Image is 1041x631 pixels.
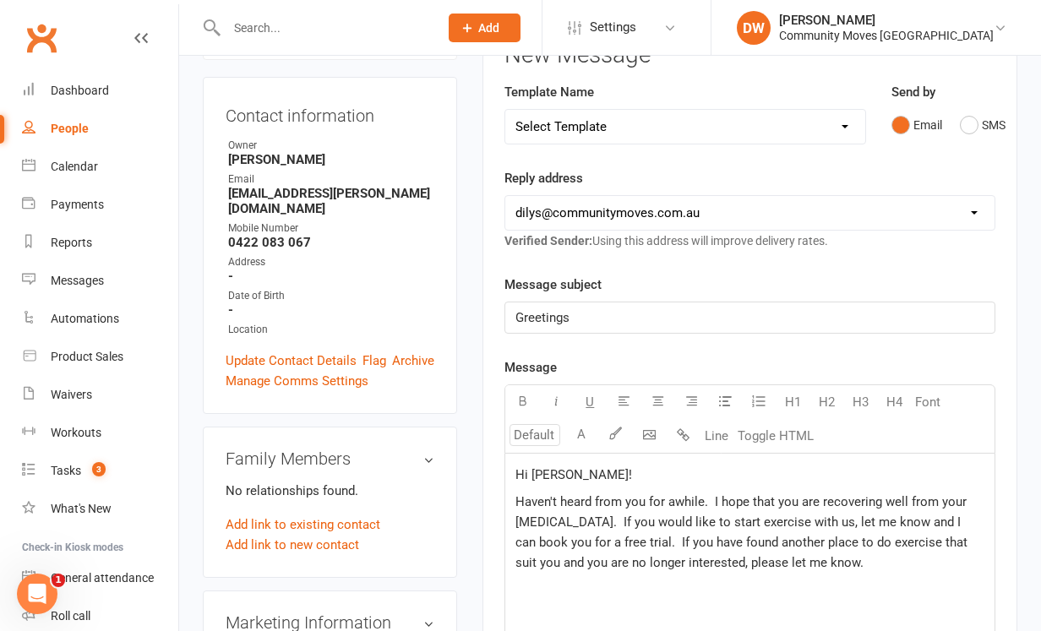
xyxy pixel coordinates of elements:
[22,490,178,528] a: What's New
[228,138,434,154] div: Owner
[226,481,434,501] p: No relationships found.
[515,494,971,570] span: Haven't heard from you for awhile. I hope that you are recovering well from your [MEDICAL_DATA]. ...
[51,426,101,439] div: Workouts
[226,449,434,468] h3: Family Members
[228,186,434,216] strong: [EMAIL_ADDRESS][PERSON_NAME][DOMAIN_NAME]
[226,535,359,555] a: Add link to new contact
[51,160,98,173] div: Calendar
[573,385,607,419] button: U
[51,571,154,585] div: General attendance
[226,514,380,535] a: Add link to existing contact
[22,338,178,376] a: Product Sales
[515,310,570,325] span: Greetings
[22,414,178,452] a: Workouts
[22,110,178,148] a: People
[228,235,434,250] strong: 0422 083 067
[779,13,994,28] div: [PERSON_NAME]
[22,224,178,262] a: Reports
[228,322,434,338] div: Location
[51,609,90,623] div: Roll call
[504,42,995,68] h3: New Message
[960,109,1006,141] button: SMS
[891,82,935,102] label: Send by
[449,14,520,42] button: Add
[877,385,911,419] button: H4
[226,100,434,125] h3: Contact information
[22,559,178,597] a: General attendance kiosk mode
[362,351,386,371] a: Flag
[228,152,434,167] strong: [PERSON_NAME]
[228,220,434,237] div: Mobile Number
[504,275,602,295] label: Message subject
[478,21,499,35] span: Add
[51,464,81,477] div: Tasks
[779,28,994,43] div: Community Moves [GEOGRAPHIC_DATA]
[700,419,733,453] button: Line
[776,385,809,419] button: H1
[52,574,65,587] span: 1
[221,16,427,40] input: Search...
[51,350,123,363] div: Product Sales
[22,300,178,338] a: Automations
[228,288,434,304] div: Date of Birth
[504,168,583,188] label: Reply address
[226,371,368,391] a: Manage Comms Settings
[504,234,828,248] span: Using this address will improve delivery rates.
[510,424,560,446] input: Default
[22,376,178,414] a: Waivers
[911,385,945,419] button: Font
[22,262,178,300] a: Messages
[590,8,636,46] span: Settings
[228,269,434,284] strong: -
[20,17,63,59] a: Clubworx
[504,357,557,378] label: Message
[891,109,942,141] button: Email
[51,198,104,211] div: Payments
[515,467,632,482] span: Hi [PERSON_NAME]!
[564,419,598,453] button: A
[51,236,92,249] div: Reports
[809,385,843,419] button: H2
[22,186,178,224] a: Payments
[392,351,434,371] a: Archive
[51,122,89,135] div: People
[51,274,104,287] div: Messages
[17,574,57,614] iframe: Intercom live chat
[51,502,112,515] div: What's New
[228,302,434,318] strong: -
[504,234,592,248] strong: Verified Sender:
[504,82,594,102] label: Template Name
[226,351,357,371] a: Update Contact Details
[51,84,109,97] div: Dashboard
[51,312,119,325] div: Automations
[51,388,92,401] div: Waivers
[228,171,434,188] div: Email
[22,452,178,490] a: Tasks 3
[586,394,594,410] span: U
[733,419,818,453] button: Toggle HTML
[737,11,771,45] div: DW
[92,462,106,476] span: 3
[22,148,178,186] a: Calendar
[228,254,434,270] div: Address
[22,72,178,110] a: Dashboard
[843,385,877,419] button: H3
